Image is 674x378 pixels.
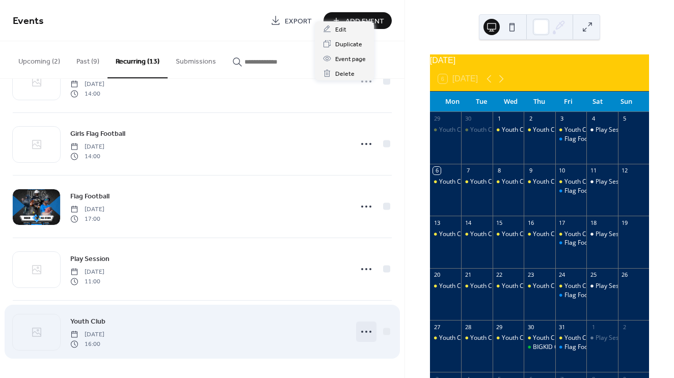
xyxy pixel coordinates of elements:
div: Flag Football [555,135,586,143]
div: Play Session [586,334,617,342]
span: Export [285,16,312,26]
div: Mon [438,92,467,112]
div: Play Session [596,126,631,134]
button: Add Event [323,12,392,29]
div: Youth Club [461,126,492,134]
div: Wed [496,92,525,112]
span: [DATE] [70,80,104,89]
div: Youth Club [524,178,555,186]
div: 30 [464,115,472,123]
div: Thu [525,92,554,112]
div: Play Session [586,282,617,290]
div: 1 [496,115,503,123]
div: Flag Football [564,135,600,143]
div: Youth Club [555,126,586,134]
div: Youth Club [524,230,555,239]
div: Youth Club [470,282,501,290]
div: 23 [527,271,534,279]
div: Youth Club [493,334,524,342]
div: Youth Club [430,126,461,134]
div: Play Session [586,230,617,239]
div: Flag Football [564,291,600,300]
div: Youth Club [524,334,555,342]
div: 14 [464,219,472,226]
div: Youth Club [564,178,595,186]
span: Duplicate [335,39,362,50]
div: Youth Club [439,282,470,290]
div: Youth Club [439,178,470,186]
span: [DATE] [70,330,104,339]
span: [DATE] [70,205,104,214]
div: 3 [558,115,566,123]
div: 24 [558,271,566,279]
div: Youth Club [555,334,586,342]
span: [DATE] [70,142,104,152]
div: Youth Club [533,126,563,134]
div: 29 [433,115,441,123]
a: Export [263,12,319,29]
a: Girls Flag Football [70,128,125,139]
div: Flag Football [564,239,600,247]
a: Play Session [70,253,110,265]
div: Youth Club [555,178,586,186]
div: Sun [612,92,641,112]
a: Youth Club [70,315,105,327]
div: Youth Club [461,178,492,186]
div: 19 [621,219,629,226]
div: Youth Club [524,282,555,290]
div: Youth Club [564,230,595,239]
button: Submissions [168,41,224,77]
span: Play Session [70,254,110,265]
div: Youth Club [493,230,524,239]
div: Flag Football [564,187,600,195]
div: 21 [464,271,472,279]
span: 14:00 [70,89,104,98]
div: Play Session [596,334,631,342]
div: Youth Club [430,230,461,239]
div: Youth Club [555,230,586,239]
div: 20 [433,271,441,279]
div: Youth Club [502,230,532,239]
div: [DATE] [430,54,649,67]
button: Recurring (13) [107,41,168,78]
div: Youth Club [524,126,555,134]
div: Youth Club [555,282,586,290]
div: 8 [496,167,503,175]
div: Youth Club [461,334,492,342]
div: 18 [589,219,597,226]
span: Edit [335,24,346,35]
div: BIGKID Cook off [524,343,555,352]
div: Youth Club [533,230,563,239]
div: 6 [433,167,441,175]
div: 28 [464,323,472,331]
div: 22 [496,271,503,279]
div: Youth Club [502,126,532,134]
div: Youth Club [430,178,461,186]
div: Youth Club [439,334,470,342]
div: Sat [583,92,612,112]
div: Youth Club [439,230,470,239]
div: 16 [527,219,534,226]
div: Flag Football [555,187,586,195]
div: Youth Club [493,282,524,290]
span: Event page [335,54,366,65]
div: 2 [527,115,534,123]
div: 15 [496,219,503,226]
div: Youth Club [533,178,563,186]
div: Youth Club [502,334,532,342]
div: Flag Football [555,291,586,300]
div: Youth Club [470,178,501,186]
div: Youth Club [430,334,461,342]
a: Flag Football [70,190,110,202]
div: Flag Football [555,343,586,352]
div: 9 [527,167,534,175]
div: 4 [589,115,597,123]
div: BIGKID Cook off [533,343,578,352]
div: 11 [589,167,597,175]
div: Play Session [596,282,631,290]
div: 2 [621,323,629,331]
div: Play Session [596,178,631,186]
div: Play Session [596,230,631,239]
div: Youth Club [564,126,595,134]
div: Youth Club [470,334,501,342]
